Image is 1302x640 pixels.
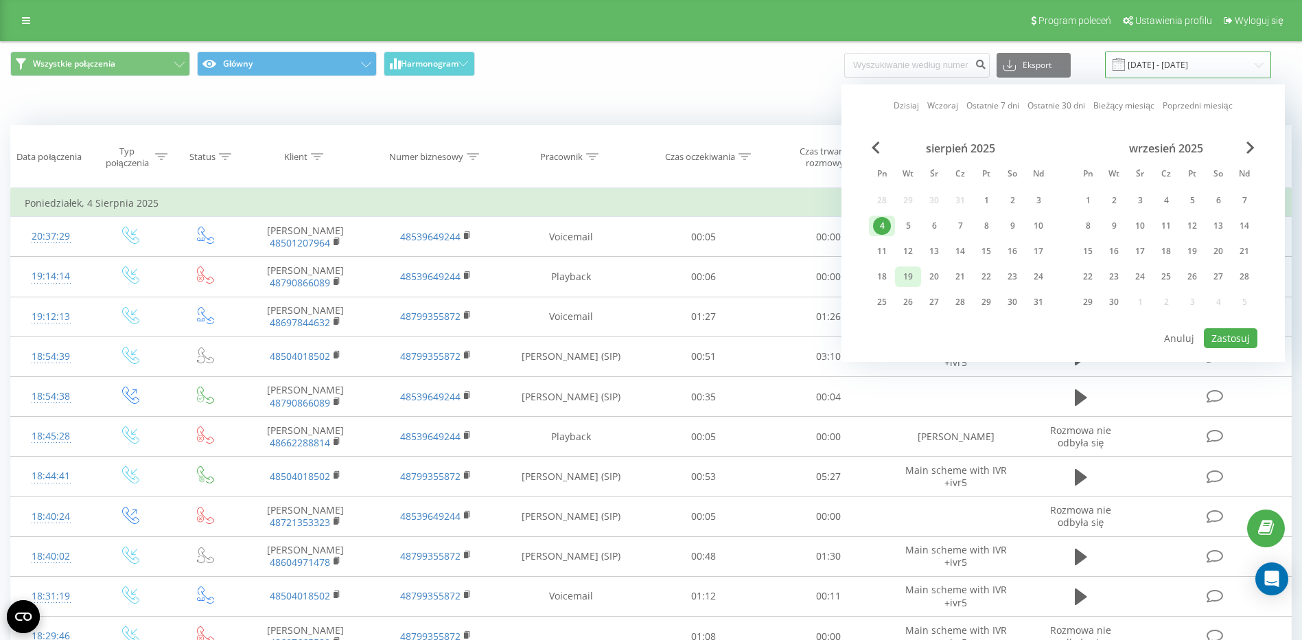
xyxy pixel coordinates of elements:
[977,217,995,235] div: 8
[924,165,944,185] abbr: środa
[766,417,891,457] td: 00:00
[1153,241,1179,262] div: czw 18 wrz 2025
[1209,217,1227,235] div: 13
[25,543,77,570] div: 18:40:02
[1105,293,1123,311] div: 30
[1030,217,1047,235] div: 10
[501,336,641,376] td: [PERSON_NAME] (SIP)
[966,99,1019,112] a: Ostatnie 7 dni
[1127,241,1153,262] div: śr 17 wrz 2025
[33,58,115,69] span: Wszystkie połączenia
[501,576,641,616] td: Voicemail
[400,589,461,602] a: 48799355872
[872,141,880,154] span: Previous Month
[789,146,862,169] div: Czas trwania rozmowy
[241,496,371,536] td: [PERSON_NAME]
[384,52,475,76] button: Harmonogram
[1075,141,1257,155] div: wrzesień 2025
[977,268,995,286] div: 22
[1105,242,1123,260] div: 16
[947,216,973,236] div: czw 7 sie 2025
[899,242,917,260] div: 12
[270,316,330,329] a: 48697844632
[665,151,735,163] div: Czas oczekiwania
[973,241,999,262] div: pt 15 sie 2025
[400,390,461,403] a: 48539649244
[641,417,766,457] td: 00:05
[1205,241,1231,262] div: sob 20 wrz 2025
[1027,99,1085,112] a: Ostatnie 30 dni
[927,99,958,112] a: Wczoraj
[766,336,891,376] td: 03:10
[641,576,766,616] td: 01:12
[869,216,895,236] div: pon 4 sie 2025
[1030,242,1047,260] div: 17
[873,293,891,311] div: 25
[977,293,995,311] div: 29
[921,292,947,312] div: śr 27 sie 2025
[1153,216,1179,236] div: czw 11 wrz 2025
[241,417,371,457] td: [PERSON_NAME]
[400,470,461,483] a: 48799355872
[400,270,461,283] a: 48539649244
[501,417,641,457] td: Playback
[999,292,1025,312] div: sob 30 sie 2025
[895,292,921,312] div: wt 26 sie 2025
[1235,242,1253,260] div: 21
[951,293,969,311] div: 28
[899,293,917,311] div: 26
[921,241,947,262] div: śr 13 sie 2025
[284,151,307,163] div: Klient
[10,52,190,76] button: Wszystkie połączenia
[641,457,766,496] td: 00:53
[1205,216,1231,236] div: sob 13 wrz 2025
[401,59,458,69] span: Harmonogram
[1079,293,1097,311] div: 29
[951,242,969,260] div: 14
[921,266,947,287] div: śr 20 sie 2025
[1163,99,1233,112] a: Poprzedni miesiąc
[1131,192,1149,209] div: 3
[869,141,1051,155] div: sierpień 2025
[869,266,895,287] div: pon 18 sie 2025
[766,536,891,576] td: 01:30
[1235,15,1283,26] span: Wyloguj się
[891,457,1021,496] td: Main scheme with IVR +ivr5
[1078,165,1098,185] abbr: poniedziałek
[501,536,641,576] td: [PERSON_NAME] (SIP)
[947,241,973,262] div: czw 14 sie 2025
[1101,216,1127,236] div: wt 9 wrz 2025
[400,549,461,562] a: 48799355872
[501,217,641,257] td: Voicemail
[947,292,973,312] div: czw 28 sie 2025
[400,310,461,323] a: 48799355872
[501,257,641,297] td: Playback
[951,268,969,286] div: 21
[766,297,891,336] td: 01:26
[641,377,766,417] td: 00:35
[1131,242,1149,260] div: 17
[973,266,999,287] div: pt 22 sie 2025
[1093,99,1154,112] a: Bieżący miesiąc
[400,230,461,243] a: 48539649244
[1209,268,1227,286] div: 27
[270,470,330,483] a: 48504018502
[25,463,77,490] div: 18:44:41
[1003,192,1021,209] div: 2
[1127,216,1153,236] div: śr 10 wrz 2025
[641,496,766,536] td: 00:05
[1105,192,1123,209] div: 2
[1209,242,1227,260] div: 20
[103,146,152,169] div: Typ połączenia
[1153,190,1179,211] div: czw 4 wrz 2025
[766,457,891,496] td: 05:27
[1179,190,1205,211] div: pt 5 wrz 2025
[999,266,1025,287] div: sob 23 sie 2025
[999,190,1025,211] div: sob 2 sie 2025
[1157,192,1175,209] div: 4
[1157,217,1175,235] div: 11
[1104,165,1124,185] abbr: wtorek
[766,257,891,297] td: 00:00
[1205,266,1231,287] div: sob 27 wrz 2025
[1127,190,1153,211] div: śr 3 wrz 2025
